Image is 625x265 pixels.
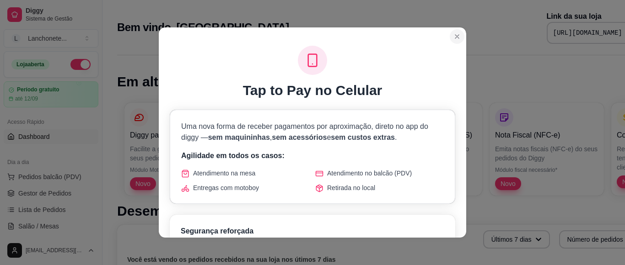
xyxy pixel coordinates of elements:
[450,29,464,44] button: Close
[181,150,444,161] p: Agilidade em todos os casos:
[327,183,375,192] span: Retirada no local
[193,183,259,192] span: Entregas com motoboy
[181,226,444,237] h3: Segurança reforçada
[193,169,255,178] span: Atendimento na mesa
[208,133,270,141] span: sem maquininhas
[327,169,412,178] span: Atendimento no balcão (PDV)
[272,133,327,141] span: sem acessórios
[243,82,383,99] h1: Tap to Pay no Celular
[181,121,444,143] p: Uma nova forma de receber pagamentos por aproximação, direto no app do diggy — , e .
[331,133,395,141] span: sem custos extras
